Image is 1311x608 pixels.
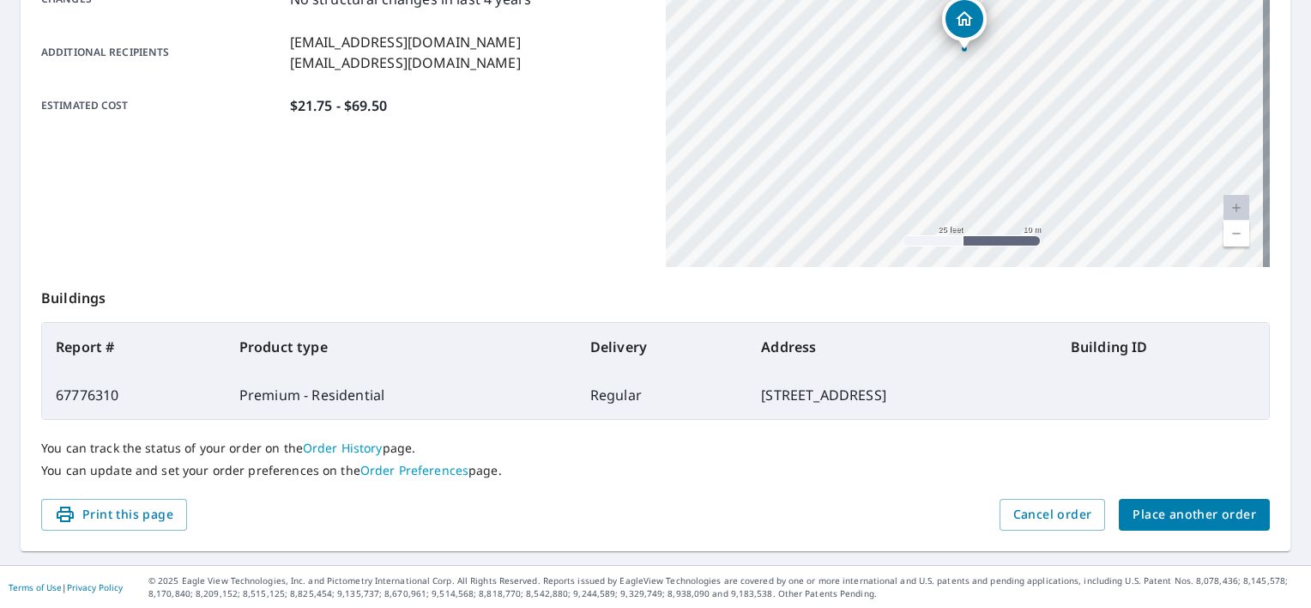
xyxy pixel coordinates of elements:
th: Product type [226,323,577,371]
a: Terms of Use [9,581,62,593]
a: Current Level 20, Zoom In Disabled [1223,195,1249,221]
td: Regular [577,371,748,419]
td: 67776310 [42,371,226,419]
p: You can update and set your order preferences on the page. [41,463,1270,478]
button: Place another order [1119,499,1270,531]
span: Cancel order [1013,504,1092,526]
a: Current Level 20, Zoom Out [1223,221,1249,246]
p: © 2025 Eagle View Technologies, Inc. and Pictometry International Corp. All Rights Reserved. Repo... [148,575,1302,600]
a: Privacy Policy [67,581,123,593]
p: [EMAIL_ADDRESS][DOMAIN_NAME] [290,52,521,73]
p: Estimated cost [41,95,283,116]
p: | [9,582,123,593]
td: [STREET_ADDRESS] [747,371,1057,419]
p: Additional recipients [41,32,283,73]
a: Order Preferences [360,462,468,478]
p: Buildings [41,267,1270,322]
span: Print this page [55,504,173,526]
button: Cancel order [1000,499,1106,531]
td: Premium - Residential [226,371,577,419]
th: Delivery [577,323,748,371]
th: Building ID [1057,323,1269,371]
th: Address [747,323,1057,371]
button: Print this page [41,499,187,531]
p: You can track the status of your order on the page. [41,441,1270,456]
span: Place another order [1133,504,1256,526]
a: Order History [303,440,383,456]
p: $21.75 - $69.50 [290,95,387,116]
p: [EMAIL_ADDRESS][DOMAIN_NAME] [290,32,521,52]
th: Report # [42,323,226,371]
